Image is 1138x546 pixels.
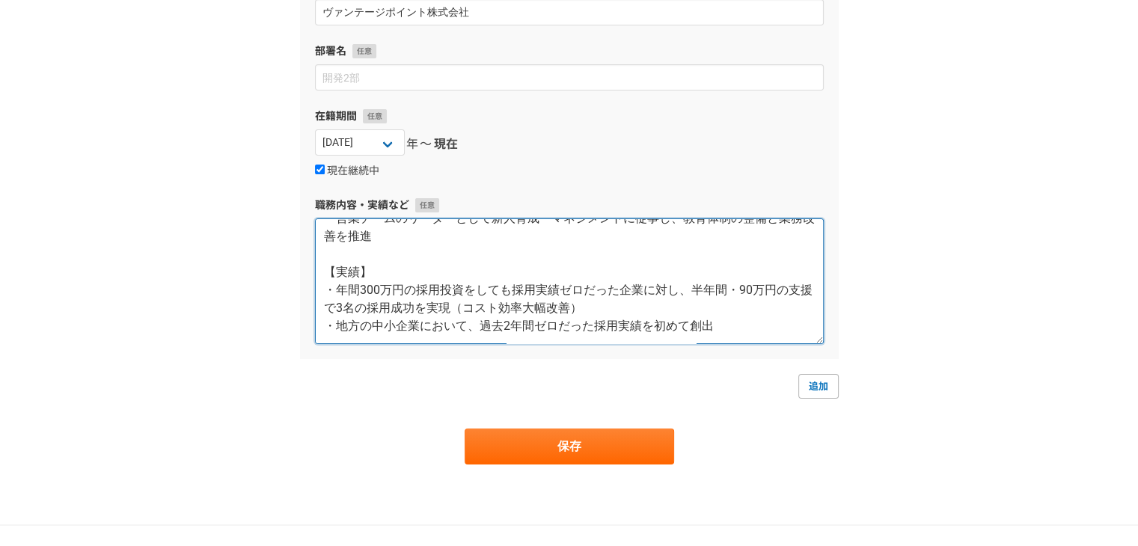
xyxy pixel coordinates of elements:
label: 部署名 [315,43,824,59]
label: 現在継続中 [315,165,379,178]
input: 開発2部 [315,64,824,91]
span: 年〜 [406,135,432,153]
button: 保存 [465,429,674,464]
a: 追加 [798,374,839,398]
span: 現在 [434,135,458,153]
input: 現在継続中 [315,165,325,174]
label: 職務内容・実績など [315,197,824,213]
label: 在籍期間 [315,108,824,124]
